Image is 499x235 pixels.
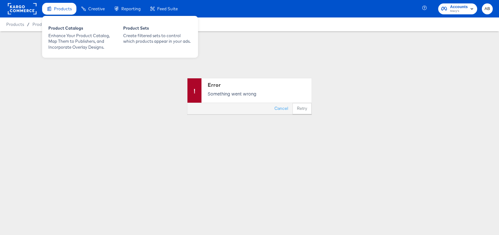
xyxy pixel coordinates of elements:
p: Something went wrong [208,91,308,97]
button: Cancel [270,103,293,114]
button: AccountsMacy's [438,3,477,14]
button: Retry [293,103,312,114]
div: Error [208,81,308,89]
span: AB [484,5,490,12]
span: Creative [88,6,105,11]
span: / [24,22,32,27]
span: Products [54,6,72,11]
span: Reporting [121,6,141,11]
span: Accounts [450,4,468,10]
button: AB [482,3,493,14]
span: Feed Suite [157,6,178,11]
span: Macy's [450,9,468,14]
span: Products [6,22,24,27]
a: Product Catalogs [32,22,67,27]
